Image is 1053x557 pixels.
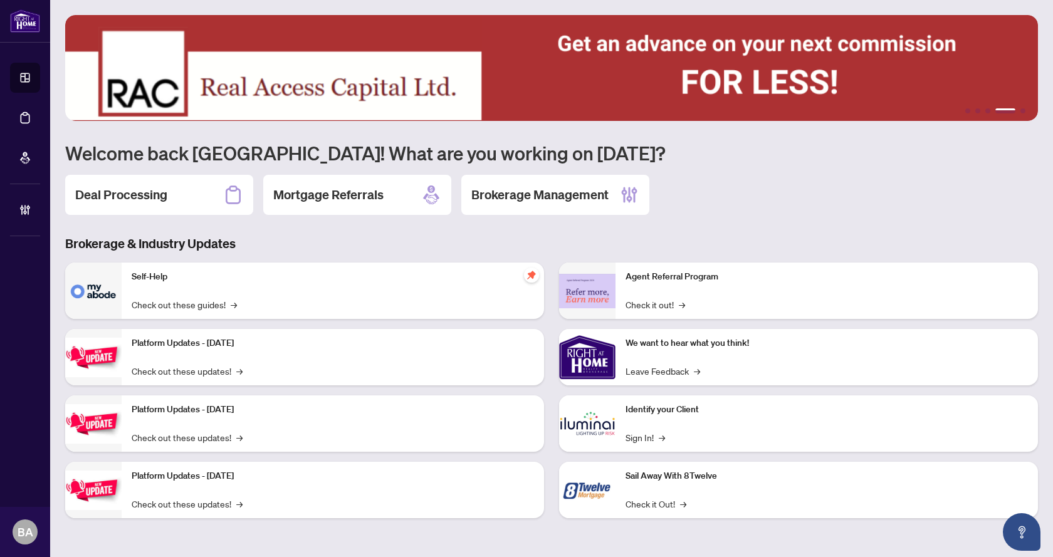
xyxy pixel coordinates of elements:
[18,523,33,541] span: BA
[132,270,534,284] p: Self-Help
[694,364,700,378] span: →
[132,336,534,350] p: Platform Updates - [DATE]
[65,404,122,444] img: Platform Updates - July 8, 2025
[659,430,665,444] span: →
[471,186,609,204] h2: Brokerage Management
[975,108,980,113] button: 2
[132,364,243,378] a: Check out these updates!→
[132,430,243,444] a: Check out these updates!→
[1020,108,1025,113] button: 5
[626,497,686,511] a: Check it Out!→
[231,298,237,311] span: →
[524,268,539,283] span: pushpin
[626,336,1028,350] p: We want to hear what you think!
[65,263,122,319] img: Self-Help
[132,298,237,311] a: Check out these guides!→
[132,469,534,483] p: Platform Updates - [DATE]
[236,430,243,444] span: →
[1003,513,1040,551] button: Open asap
[236,364,243,378] span: →
[559,329,616,385] img: We want to hear what you think!
[626,298,685,311] a: Check it out!→
[65,471,122,510] img: Platform Updates - June 23, 2025
[626,364,700,378] a: Leave Feedback→
[65,15,1038,121] img: Slide 3
[65,338,122,377] img: Platform Updates - July 21, 2025
[626,430,665,444] a: Sign In!→
[965,108,970,113] button: 1
[236,497,243,511] span: →
[559,395,616,452] img: Identify your Client
[680,497,686,511] span: →
[559,274,616,308] img: Agent Referral Program
[10,9,40,33] img: logo
[626,469,1028,483] p: Sail Away With 8Twelve
[559,462,616,518] img: Sail Away With 8Twelve
[679,298,685,311] span: →
[626,270,1028,284] p: Agent Referral Program
[65,141,1038,165] h1: Welcome back [GEOGRAPHIC_DATA]! What are you working on [DATE]?
[132,497,243,511] a: Check out these updates!→
[995,108,1015,113] button: 4
[75,186,167,204] h2: Deal Processing
[273,186,384,204] h2: Mortgage Referrals
[626,403,1028,417] p: Identify your Client
[985,108,990,113] button: 3
[132,403,534,417] p: Platform Updates - [DATE]
[65,235,1038,252] h3: Brokerage & Industry Updates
